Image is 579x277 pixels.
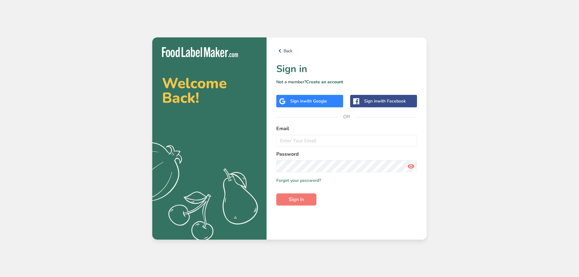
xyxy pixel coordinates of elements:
[289,196,304,203] span: Sign in
[276,193,316,206] button: Sign in
[377,98,406,104] span: with Facebook
[276,47,417,54] a: Back
[276,151,417,158] label: Password
[364,98,406,104] div: Sign in
[276,135,417,147] input: Enter Your Email
[276,177,321,184] a: Forgot your password?
[162,47,238,57] img: Food Label Maker
[276,62,417,76] h1: Sign in
[290,98,327,104] div: Sign in
[306,79,343,85] a: Create an account
[276,79,417,85] p: Not a member?
[276,125,417,132] label: Email
[303,98,327,104] span: with Google
[162,76,257,105] h2: Welcome Back!
[338,108,356,126] span: OR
